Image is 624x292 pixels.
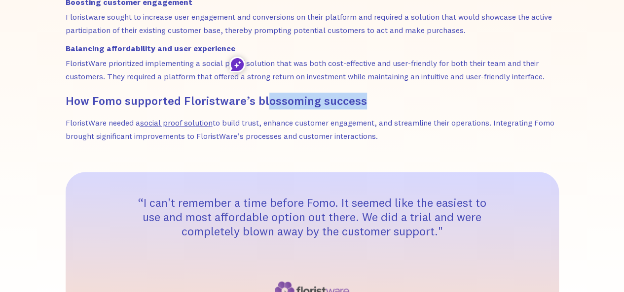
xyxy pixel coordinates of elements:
p: Floristware sought to increase user engagement and conversions on their platform and required a s... [66,10,559,36]
h3: Balancing affordability and user experience [66,43,559,54]
p: FloristWare prioritized implementing a social proof solution that was both cost-effective and use... [66,57,559,83]
a: social proof solution [140,118,213,128]
h2: How Fomo supported Floristware’s blossoming success [66,93,559,109]
div: “I can't remember a time before Fomo. It seemed like the easiest to use and most affordable optio... [133,195,491,238]
p: FloristWare needed a to build trust, enhance customer engagement, and streamline their operations... [66,116,559,142]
